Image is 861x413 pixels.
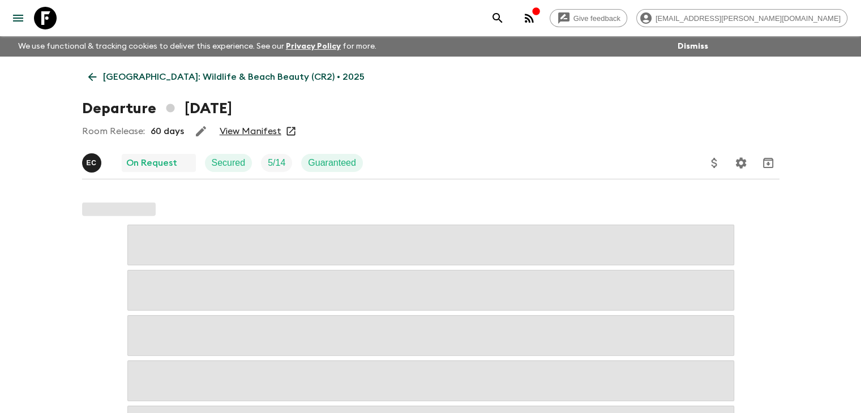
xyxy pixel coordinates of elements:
div: Secured [205,154,252,172]
p: We use functional & tracking cookies to deliver this experience. See our for more. [14,36,381,57]
a: View Manifest [220,126,281,137]
h1: Departure [DATE] [82,97,232,120]
p: Secured [212,156,246,170]
div: Trip Fill [261,154,292,172]
p: 60 days [151,124,184,138]
button: search adventures [486,7,509,29]
a: Privacy Policy [286,42,341,50]
button: Archive (Completed, Cancelled or Unsynced Departures only) [757,152,779,174]
p: E C [87,158,97,167]
span: Give feedback [567,14,627,23]
p: Room Release: [82,124,145,138]
button: Settings [730,152,752,174]
p: 5 / 14 [268,156,285,170]
button: menu [7,7,29,29]
p: On Request [126,156,177,170]
button: EC [82,153,104,173]
a: [GEOGRAPHIC_DATA]: Wildlife & Beach Beauty (CR2) • 2025 [82,66,371,88]
div: [EMAIL_ADDRESS][PERSON_NAME][DOMAIN_NAME] [636,9,847,27]
button: Update Price, Early Bird Discount and Costs [703,152,726,174]
span: Eduardo Caravaca [82,157,104,166]
button: Dismiss [675,38,711,54]
span: [EMAIL_ADDRESS][PERSON_NAME][DOMAIN_NAME] [649,14,847,23]
a: Give feedback [550,9,627,27]
p: [GEOGRAPHIC_DATA]: Wildlife & Beach Beauty (CR2) • 2025 [103,70,365,84]
p: Guaranteed [308,156,356,170]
